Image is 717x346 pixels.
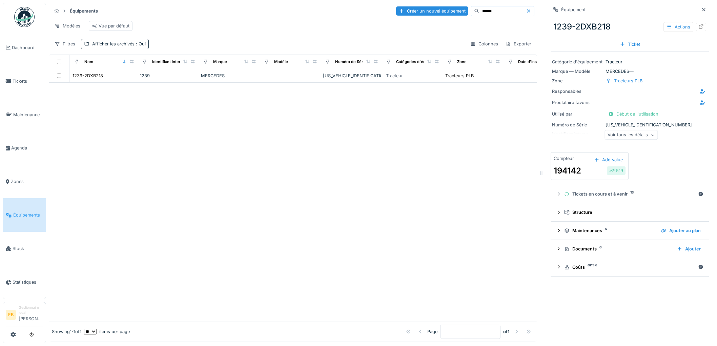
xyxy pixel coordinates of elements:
div: MERCEDES — [552,68,708,75]
div: Numéro de Série [335,59,366,65]
div: Colonnes [467,39,501,49]
div: Catégorie d'équipement [552,59,603,65]
a: Zones [3,165,46,199]
div: Exporter [503,39,534,49]
img: Badge_color-CXgf-gQk.svg [14,7,35,27]
summary: Tickets en cours et à venir13 [553,188,706,201]
div: Tickets en cours et à venir [564,191,695,197]
div: Marque — Modèle [552,68,603,75]
div: 1239-2DXB218 [551,18,709,36]
div: Tracteurs PLB [445,73,474,79]
div: Page [427,328,437,335]
div: Maintenances [564,227,656,234]
strong: Équipements [67,8,101,14]
div: Marque [213,59,227,65]
a: Statistiques [3,265,46,299]
strong: of 1 [503,328,510,335]
div: Identifiant interne [152,59,185,65]
span: Agenda [11,145,43,151]
div: MERCEDES [201,73,257,79]
div: Prestataire favoris [552,99,603,106]
div: Tracteurs PLB [614,78,642,84]
div: Équipement [561,6,586,13]
span: Stock [13,245,43,252]
div: Numéro de Série [552,122,603,128]
div: Zone [552,78,603,84]
a: Équipements [3,198,46,232]
div: items per page [84,328,130,335]
div: Date d'Installation [518,59,551,65]
div: Showing 1 - 1 of 1 [52,328,81,335]
a: Maintenance [3,98,46,131]
div: Modèles [52,21,83,31]
div: Utilisé par [552,111,603,117]
a: Stock [3,232,46,265]
div: Ajouter au plan [658,226,703,235]
div: Documents [564,246,672,252]
div: Responsables [552,88,603,95]
span: Statistiques [13,279,43,285]
span: : Oui [135,41,146,46]
div: Structure [564,209,701,216]
div: Actions [663,22,693,32]
li: [PERSON_NAME] [19,305,43,325]
div: 1239-2DXB218 [73,73,103,79]
div: Créer un nouvel équipement [396,6,468,16]
summary: Documents6Ajouter [553,243,706,255]
summary: Structure [553,206,706,219]
li: FB [6,310,16,320]
div: Modèle [274,59,288,65]
div: Tracteur [552,59,708,65]
div: 194142 [554,165,581,177]
a: Tickets [3,64,46,98]
div: 1239 [140,73,196,79]
div: Compteur [554,155,574,162]
div: Voir tous les détails [605,130,658,140]
summary: Coûts6113 € [553,261,706,273]
div: Add value [591,155,626,164]
a: FB Gestionnaire local[PERSON_NAME] [6,305,43,326]
div: Zone [457,59,467,65]
div: [US_VEHICLE_IDENTIFICATION_NUMBER] [323,73,378,79]
div: Nom [84,59,93,65]
span: Équipements [13,212,43,218]
div: Coûts [564,264,695,270]
a: Dashboard [3,31,46,64]
div: Vue par défaut [92,23,129,29]
div: Gestionnaire local [19,305,43,316]
summary: Maintenances5Ajouter au plan [553,224,706,237]
span: Tickets [13,78,43,84]
div: Ticket [617,40,643,49]
span: Dashboard [12,44,43,51]
div: Afficher les archivés [92,41,146,47]
div: Catégories d'équipement [396,59,443,65]
div: Ajouter [674,244,703,253]
div: Tracteur [386,73,403,79]
div: [US_VEHICLE_IDENTIFICATION_NUMBER] [552,122,708,128]
span: Maintenance [13,111,43,118]
a: Agenda [3,131,46,165]
div: Début de l'utilisation [606,109,661,119]
span: Zones [11,178,43,185]
div: 519 [609,167,623,174]
div: Filtres [52,39,78,49]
